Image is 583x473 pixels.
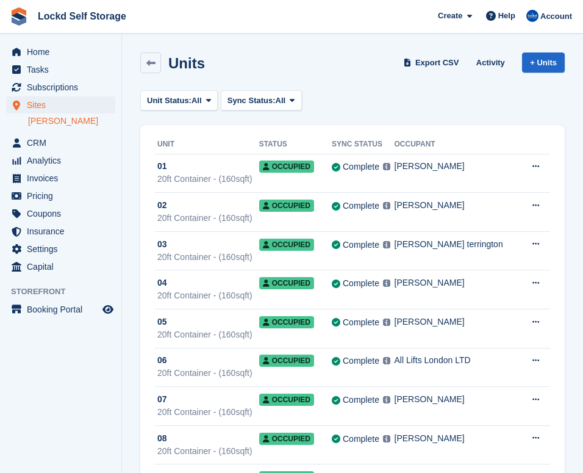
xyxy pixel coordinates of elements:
a: + Units [522,52,565,73]
a: menu [6,61,115,78]
span: 08 [157,432,167,445]
span: Pricing [27,187,100,204]
span: Tasks [27,61,100,78]
span: Sync Status: [227,95,276,107]
img: icon-info-grey-7440780725fd019a000dd9b08b2336e03edf1995a4989e88bcd33f0948082b44.svg [383,202,390,209]
div: Complete [343,200,379,212]
img: icon-info-grey-7440780725fd019a000dd9b08b2336e03edf1995a4989e88bcd33f0948082b44.svg [383,435,390,442]
span: Sites [27,96,100,114]
span: Coupons [27,205,100,222]
img: icon-info-grey-7440780725fd019a000dd9b08b2336e03edf1995a4989e88bcd33f0948082b44.svg [383,280,390,287]
span: Occupied [259,161,314,173]
div: Complete [343,239,379,251]
span: Subscriptions [27,79,100,96]
h2: Units [168,55,205,71]
div: Complete [343,355,379,367]
img: icon-info-grey-7440780725fd019a000dd9b08b2336e03edf1995a4989e88bcd33f0948082b44.svg [383,163,390,170]
div: Complete [343,394,379,406]
div: Complete [343,316,379,329]
a: [PERSON_NAME] [28,115,115,127]
span: All [276,95,286,107]
a: menu [6,43,115,60]
img: Jonny Bleach [526,10,538,22]
img: icon-info-grey-7440780725fd019a000dd9b08b2336e03edf1995a4989e88bcd33f0948082b44.svg [383,396,390,403]
span: Insurance [27,223,100,240]
a: menu [6,258,115,275]
th: Unit [155,135,259,154]
span: Capital [27,258,100,275]
span: CRM [27,134,100,151]
span: Occupied [259,433,314,445]
span: 05 [157,316,167,328]
button: Unit Status: All [140,90,218,110]
div: All Lifts London LTD [395,354,523,367]
span: Analytics [27,152,100,169]
div: [PERSON_NAME] [395,160,523,173]
a: Activity [471,52,510,73]
img: icon-info-grey-7440780725fd019a000dd9b08b2336e03edf1995a4989e88bcd33f0948082b44.svg [383,319,390,326]
button: Sync Status: All [221,90,302,110]
a: menu [6,187,115,204]
span: 01 [157,160,167,173]
div: 20ft Container - (160sqft) [157,173,259,186]
div: [PERSON_NAME] [395,316,523,328]
span: Unit Status: [147,95,191,107]
a: menu [6,134,115,151]
div: [PERSON_NAME] [395,199,523,212]
span: Account [540,10,572,23]
a: menu [6,96,115,114]
div: [PERSON_NAME] [395,432,523,445]
img: icon-info-grey-7440780725fd019a000dd9b08b2336e03edf1995a4989e88bcd33f0948082b44.svg [383,241,390,248]
th: Sync Status [332,135,395,154]
div: 20ft Container - (160sqft) [157,251,259,264]
span: All [191,95,202,107]
span: Occupied [259,239,314,251]
div: [PERSON_NAME] terrington [395,238,523,251]
a: Preview store [101,302,115,317]
img: stora-icon-8386f47178a22dfd0bd8f6a31ec36ba5ce8667c1dd55bd0f319d3a0aa187defe.svg [10,7,28,26]
div: 20ft Container - (160sqft) [157,212,259,225]
span: 03 [157,238,167,251]
span: Occupied [259,316,314,328]
a: Lockd Self Storage [33,6,131,26]
a: menu [6,170,115,187]
a: menu [6,240,115,258]
a: menu [6,152,115,169]
span: 07 [157,393,167,406]
span: Occupied [259,394,314,406]
div: Complete [343,277,379,290]
a: menu [6,79,115,96]
div: 20ft Container - (160sqft) [157,328,259,341]
span: Occupied [259,200,314,212]
span: Occupied [259,355,314,367]
span: Invoices [27,170,100,187]
span: Storefront [11,286,121,298]
div: 20ft Container - (160sqft) [157,367,259,380]
div: 20ft Container - (160sqft) [157,406,259,419]
span: Create [438,10,462,22]
div: 20ft Container - (160sqft) [157,445,259,458]
span: Settings [27,240,100,258]
span: Help [498,10,515,22]
div: [PERSON_NAME] [395,276,523,289]
th: Status [259,135,332,154]
div: [PERSON_NAME] [395,393,523,406]
a: Export CSV [401,52,464,73]
a: menu [6,301,115,318]
span: Home [27,43,100,60]
span: Occupied [259,277,314,289]
a: menu [6,223,115,240]
div: 20ft Container - (160sqft) [157,289,259,302]
a: menu [6,205,115,222]
div: Complete [343,433,379,446]
span: Booking Portal [27,301,100,318]
span: 04 [157,276,167,289]
span: 02 [157,199,167,212]
img: icon-info-grey-7440780725fd019a000dd9b08b2336e03edf1995a4989e88bcd33f0948082b44.svg [383,357,390,364]
span: 06 [157,354,167,367]
th: Occupant [395,135,523,154]
span: Export CSV [415,57,459,69]
div: Complete [343,161,379,173]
